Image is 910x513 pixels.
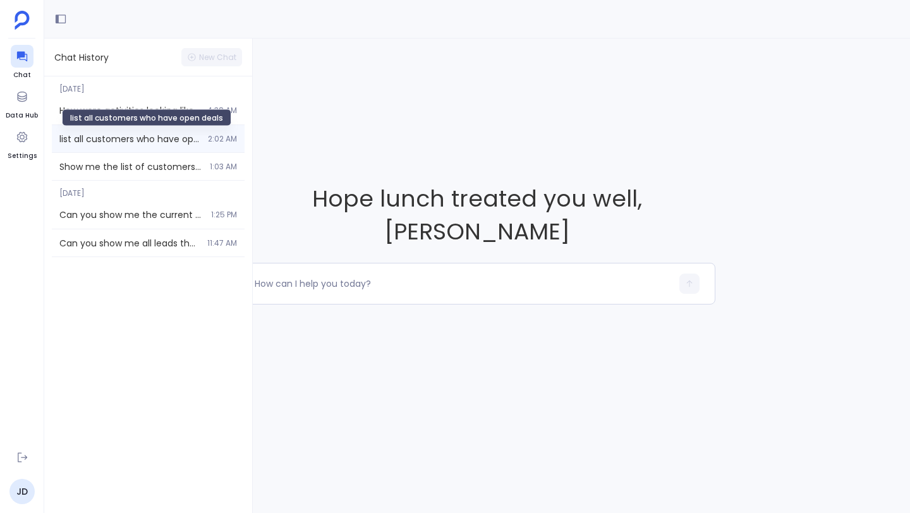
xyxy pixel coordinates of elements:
span: 4:38 AM [207,106,237,116]
span: Data Hub [6,111,38,121]
span: 1:25 PM [211,210,237,220]
span: How were activities looking like for deals across segments that are won and lost in last 6 months? [59,104,200,117]
span: list all customers who have open deals [59,133,200,145]
span: Can you show me all leads that were created in the last 8 months and also group by source [59,237,200,250]
a: Settings [8,126,37,161]
a: Data Hub [6,85,38,121]
span: [DATE] [52,76,245,94]
span: [DATE] [52,181,245,198]
span: 2:02 AM [208,134,237,144]
span: Chat History [54,51,109,64]
span: 11:47 AM [207,238,237,248]
a: JD [9,479,35,504]
span: Hope lunch treated you well , [PERSON_NAME] [239,183,715,248]
img: petavue logo [15,11,30,30]
span: Show me the list of customers who have open deals [59,160,202,173]
div: list all customers who have open deals [62,109,231,126]
span: Can you show me the current status of all the deals created in the last 200 days and create a tab... [59,208,203,221]
span: 1:03 AM [210,162,237,172]
a: Chat [11,45,33,80]
span: Chat [11,70,33,80]
span: Settings [8,151,37,161]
